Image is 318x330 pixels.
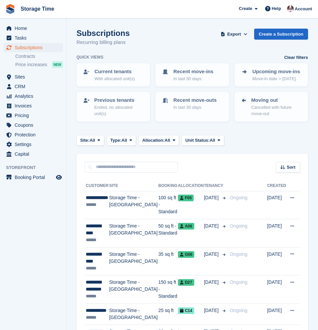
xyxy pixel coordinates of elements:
span: Analytics [15,91,55,101]
a: Moving out Cancelled with future move-out [235,92,307,121]
span: [DATE] [204,279,220,286]
td: Storage Time - [GEOGRAPHIC_DATA] [109,219,158,247]
span: Export [227,31,241,38]
th: Site [109,181,158,191]
td: [DATE] [267,304,286,325]
span: Pricing [15,111,55,120]
a: menu [3,24,63,33]
span: All [165,137,170,144]
span: G06 [178,251,195,258]
p: Recent move-ins [173,68,213,76]
a: menu [3,91,63,101]
a: Price increases NEW [15,61,63,68]
a: menu [3,101,63,110]
a: menu [3,82,63,91]
td: [DATE] [267,247,286,275]
button: Export [220,29,249,40]
button: Unit Status: All [182,135,224,146]
p: In last 30 days [173,104,217,111]
p: Moving out [251,96,302,104]
a: menu [3,140,63,149]
span: All [121,137,127,144]
a: menu [3,149,63,159]
a: menu [3,130,63,139]
img: Saeed [287,5,294,12]
td: 150 sq ft - Standard [158,275,178,304]
button: Site: All [77,135,104,146]
p: In last 30 days [173,76,213,82]
a: Clear filters [284,54,308,61]
span: Ongoing [230,223,247,229]
span: Allocation: [142,137,165,144]
span: Subscriptions [15,43,55,52]
p: With allocated unit(s) [94,76,135,82]
button: Type: All [107,135,136,146]
p: Cancelled with future move-out [251,104,302,117]
a: Storage Time [18,3,57,14]
td: [DATE] [267,219,286,247]
th: Booking [158,181,178,191]
td: Storage Time - [GEOGRAPHIC_DATA] [109,247,158,275]
td: 35 sq ft [158,247,178,275]
span: [DATE] [204,223,220,230]
p: Ended, no allocated unit(s) [94,104,144,117]
a: Previous tenants Ended, no allocated unit(s) [77,92,149,121]
h1: Subscriptions [77,29,130,38]
a: menu [3,33,63,43]
span: CRM [15,82,55,91]
span: All [210,137,215,144]
p: Move-in date > [DATE] [252,76,300,82]
th: Created [267,181,286,191]
span: All [89,137,95,144]
a: Current tenants With allocated unit(s) [77,64,149,86]
span: Protection [15,130,55,139]
h6: Quick views [77,54,103,60]
span: Tasks [15,33,55,43]
td: [DATE] [267,191,286,219]
button: Allocation: All [139,135,179,146]
a: menu [3,120,63,130]
td: Storage Time - [GEOGRAPHIC_DATA] [109,304,158,325]
span: [DATE] [204,307,220,314]
span: [DATE] [204,251,220,258]
p: Previous tenants [94,96,144,104]
th: Allocation [178,181,204,191]
span: F05 [178,195,194,201]
td: [DATE] [267,275,286,304]
span: Coupons [15,120,55,130]
span: Ongoing [230,279,247,285]
span: Booking Portal [15,173,55,182]
span: Ongoing [230,195,247,200]
a: menu [3,111,63,120]
a: Upcoming move-ins Move-in date > [DATE] [235,64,307,86]
a: Contracts [15,53,63,60]
td: Storage Time - [GEOGRAPHIC_DATA] [109,275,158,304]
span: Capital [15,149,55,159]
th: Customer [84,181,109,191]
td: 25 sq ft [158,304,178,325]
a: menu [3,72,63,82]
span: Unit Status: [185,137,210,144]
td: 50 sq ft - Standard [158,219,178,247]
th: Tenancy [204,181,227,191]
span: Type: [110,137,122,144]
a: Create a Subscription [254,29,308,40]
span: Sites [15,72,55,82]
span: Create [239,5,252,12]
p: Recurring billing plans [77,39,130,46]
p: Recent move-outs [173,96,217,104]
td: Storage Time - [GEOGRAPHIC_DATA] [109,191,158,219]
a: Preview store [55,173,63,181]
span: Storefront [6,164,66,171]
span: Site: [80,137,89,144]
span: Home [15,24,55,33]
span: Settings [15,140,55,149]
p: Current tenants [94,68,135,76]
span: Price increases [15,62,47,68]
a: menu [3,173,63,182]
span: Sort [287,164,295,171]
span: Account [295,6,312,12]
a: Recent move-ins In last 30 days [156,64,228,86]
span: D27 [178,279,194,286]
span: A06 [178,223,194,230]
